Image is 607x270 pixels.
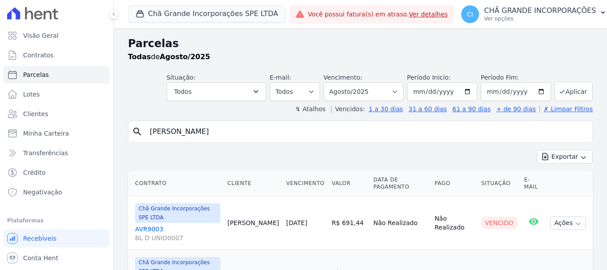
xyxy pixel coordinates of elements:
[128,52,210,62] p: de
[4,85,110,103] a: Lotes
[478,171,521,196] th: Situação
[144,123,589,141] input: Buscar por nome do lote ou do cliente
[409,11,448,18] a: Ver detalhes
[128,36,593,52] h2: Parcelas
[4,144,110,162] a: Transferências
[431,196,478,250] td: Não Realizado
[128,5,286,22] button: Chã Grande Incorporações SPE LTDA
[4,230,110,247] a: Recebíveis
[370,196,431,250] td: Não Realizado
[270,74,292,81] label: E-mail:
[4,249,110,267] a: Conta Hent
[167,82,266,101] button: Todos
[128,52,151,61] strong: Todas
[323,74,362,81] label: Vencimento:
[370,171,431,196] th: Data de Pagamento
[328,196,370,250] td: R$ 691,44
[23,70,49,79] span: Parcelas
[308,10,448,19] span: Você possui fatura(s) em atraso.
[539,105,593,113] a: ✗ Limpar Filtros
[328,171,370,196] th: Valor
[23,234,56,243] span: Recebíveis
[484,6,596,15] p: CHÃ GRANDE INCORPORAÇÕES
[537,150,593,164] button: Exportar
[431,171,478,196] th: Pago
[167,74,196,81] label: Situação:
[295,105,325,113] label: ↯ Atalhos
[4,125,110,142] a: Minha Carteira
[283,171,328,196] th: Vencimento
[4,46,110,64] a: Contratos
[407,74,451,81] label: Período Inicío:
[23,188,62,197] span: Negativação
[4,105,110,123] a: Clientes
[7,215,106,226] div: Plataformas
[408,105,447,113] a: 31 a 60 dias
[4,27,110,44] a: Visão Geral
[286,219,307,226] a: [DATE]
[550,216,586,230] button: Ações
[331,105,365,113] label: Vencidos:
[23,31,59,40] span: Visão Geral
[135,234,220,242] span: BL D UNID0007
[23,168,46,177] span: Crédito
[481,73,551,82] label: Período Fim:
[481,217,517,229] div: Vencido
[23,254,58,262] span: Conta Hent
[484,15,596,22] p: Ver opções
[132,126,143,137] i: search
[23,90,40,99] span: Lotes
[160,52,210,61] strong: Agosto/2025
[224,196,283,250] td: [PERSON_NAME]
[23,109,48,118] span: Clientes
[128,171,224,196] th: Contrato
[521,171,547,196] th: E-mail
[467,11,473,17] span: CI
[23,51,53,60] span: Contratos
[4,66,110,84] a: Parcelas
[135,225,220,242] a: AVR9003BL D UNID0007
[174,86,192,97] span: Todos
[23,149,68,157] span: Transferências
[4,164,110,181] a: Crédito
[23,129,69,138] span: Minha Carteira
[369,105,403,113] a: 1 a 30 dias
[4,183,110,201] a: Negativação
[496,105,536,113] a: + de 90 dias
[135,203,220,223] span: Chã Grande Incorporações SPE LTDA
[452,105,491,113] a: 61 a 90 dias
[555,82,593,101] button: Aplicar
